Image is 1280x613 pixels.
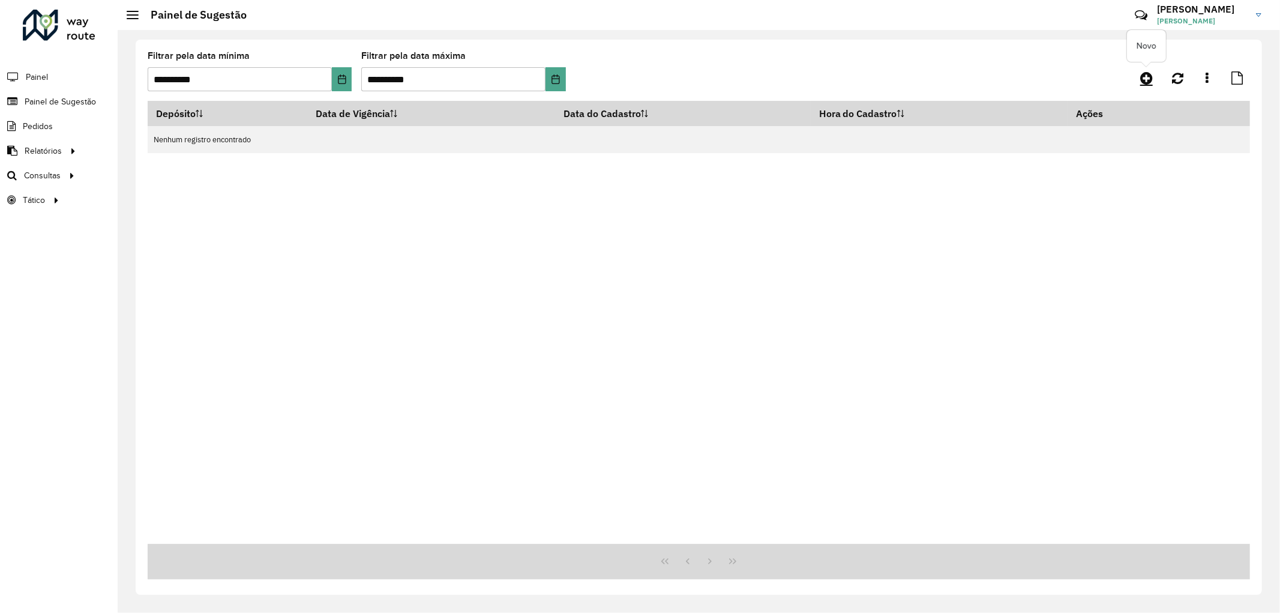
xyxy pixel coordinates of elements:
th: Depósito [148,101,307,126]
a: Contato Rápido [1128,2,1154,28]
span: [PERSON_NAME] [1157,16,1247,26]
h3: [PERSON_NAME] [1157,4,1247,15]
label: Filtrar pela data máxima [361,49,466,63]
button: Choose Date [332,67,352,91]
button: Choose Date [545,67,566,91]
span: Painel de Sugestão [25,95,96,108]
th: Data de Vigência [307,101,555,126]
th: Hora do Cadastro [811,101,1068,126]
span: Pedidos [23,120,53,133]
th: Data do Cadastro [555,101,811,126]
span: Tático [23,194,45,207]
label: Filtrar pela data mínima [148,49,250,63]
span: Relatórios [25,145,62,157]
div: Novo [1127,30,1166,62]
span: Painel [26,71,48,83]
td: Nenhum registro encontrado [148,126,1250,153]
span: Consultas [24,169,61,182]
h2: Painel de Sugestão [139,8,247,22]
th: Ações [1068,101,1140,126]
